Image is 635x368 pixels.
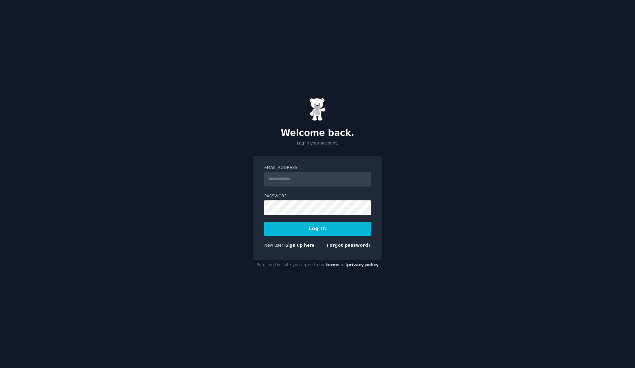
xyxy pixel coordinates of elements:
[309,98,326,121] img: Gummy Bear
[264,222,371,236] button: Log In
[285,243,315,248] a: Sign up here
[327,243,371,248] a: Forgot password?
[347,263,379,267] a: privacy policy
[264,165,371,171] label: Email Address
[253,128,382,139] h2: Welcome back.
[264,193,371,199] label: Password
[326,263,339,267] a: terms
[253,141,382,146] p: Log in your account.
[253,260,382,270] div: By using this site you agree to our and
[264,243,285,248] span: New user?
